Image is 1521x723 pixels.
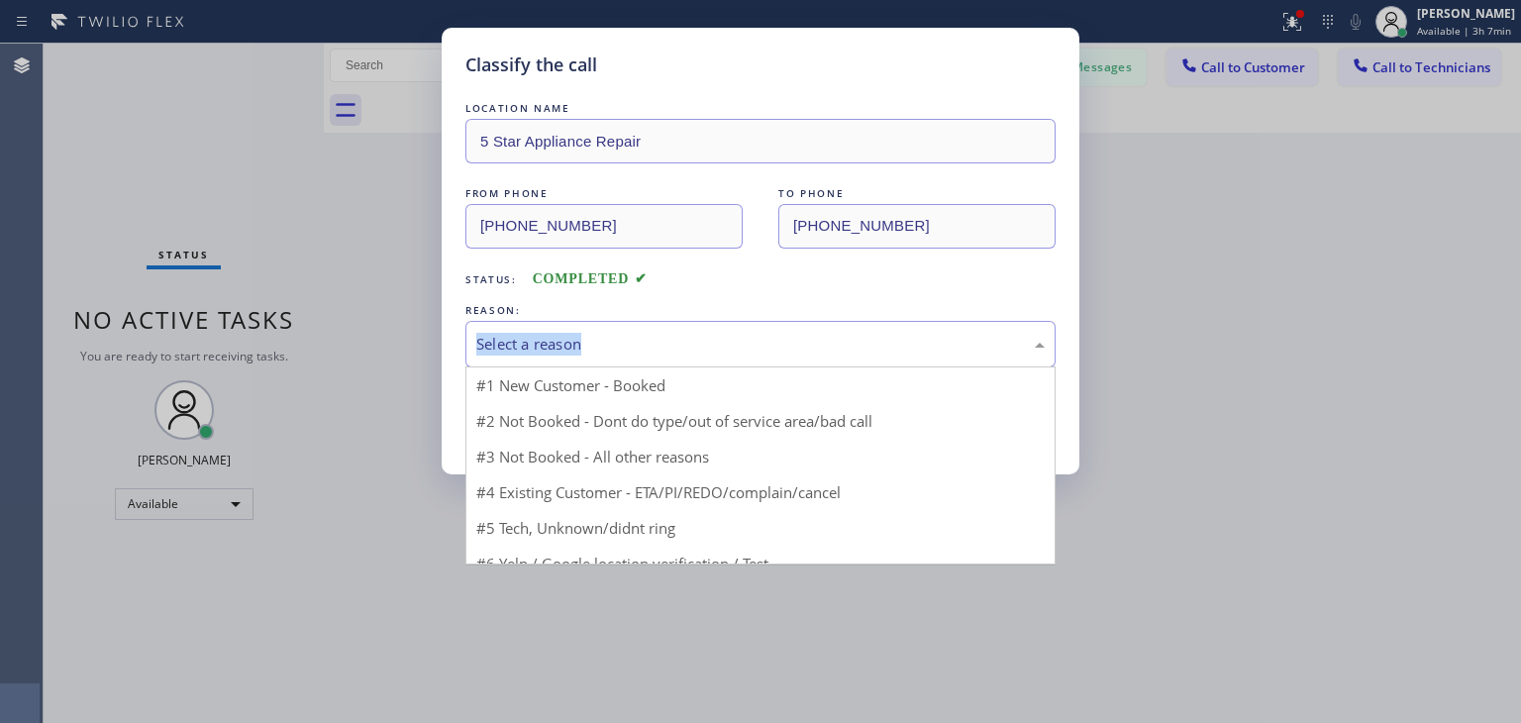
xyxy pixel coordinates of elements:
input: To phone [778,204,1056,249]
div: #4 Existing Customer - ETA/PI/REDO/complain/cancel [466,474,1055,510]
div: #3 Not Booked - All other reasons [466,439,1055,474]
h5: Classify the call [465,52,597,78]
div: #5 Tech, Unknown/didnt ring [466,510,1055,546]
input: From phone [465,204,743,249]
span: COMPLETED [533,271,648,286]
div: LOCATION NAME [465,98,1056,119]
div: TO PHONE [778,183,1056,204]
div: FROM PHONE [465,183,743,204]
span: Status: [465,272,517,286]
div: #2 Not Booked - Dont do type/out of service area/bad call [466,403,1055,439]
div: #6 Yelp / Google location verification / Test [466,546,1055,581]
div: REASON: [465,300,1056,321]
div: #1 New Customer - Booked [466,367,1055,403]
div: Select a reason [476,333,1045,356]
